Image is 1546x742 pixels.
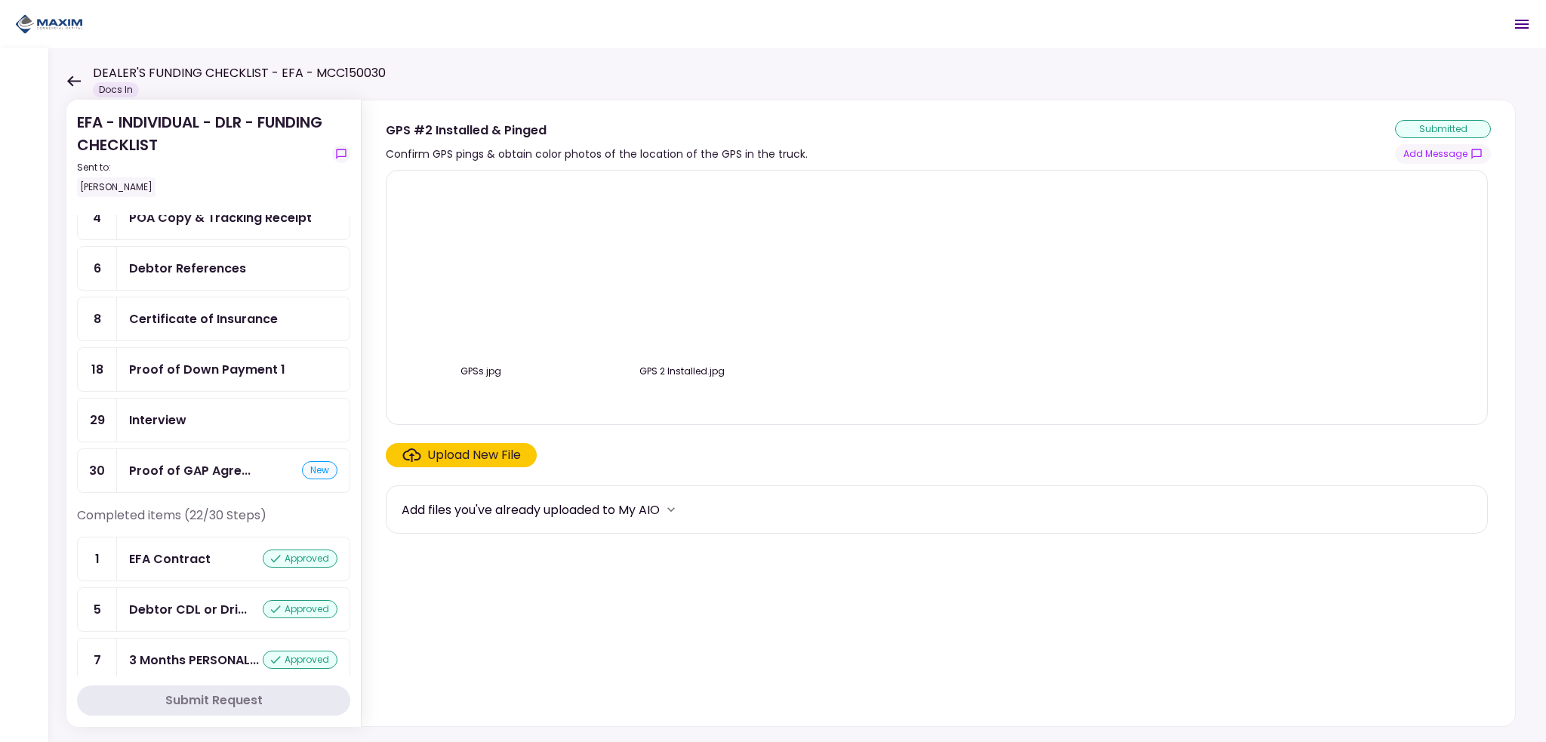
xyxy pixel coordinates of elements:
[129,208,312,227] div: POA Copy & Tracking Receipt
[78,399,117,442] div: 29
[386,121,808,140] div: GPS #2 Installed & Pinged
[129,550,211,568] div: EFA Contract
[78,449,117,492] div: 30
[1395,144,1491,164] button: show-messages
[77,246,350,291] a: 6Debtor References
[15,13,83,35] img: Partner icon
[78,588,117,631] div: 5
[77,347,350,392] a: 18Proof of Down Payment 1
[361,100,1516,727] div: GPS #2 Installed & PingedConfirm GPS pings & obtain color photos of the location of the GPS in th...
[77,448,350,493] a: 30Proof of GAP Agreementnew
[77,196,350,240] a: 4POA Copy & Tracking Receipt
[77,177,156,197] div: [PERSON_NAME]
[129,360,285,379] div: Proof of Down Payment 1
[386,443,537,467] span: Click here to upload the required document
[78,537,117,580] div: 1
[77,587,350,632] a: 5Debtor CDL or Driver Licenseapproved
[77,161,326,174] div: Sent to:
[263,651,337,669] div: approved
[1395,120,1491,138] div: submitted
[165,691,263,710] div: Submit Request
[263,550,337,568] div: approved
[302,461,337,479] div: new
[93,82,139,97] div: Docs In
[77,297,350,341] a: 8Certificate of Insurance
[1504,6,1540,42] button: Open menu
[402,500,660,519] div: Add files you've already uploaded to My AIO
[77,537,350,581] a: 1EFA Contractapproved
[77,685,350,716] button: Submit Request
[129,651,259,670] div: 3 Months PERSONAL Bank Statements
[263,600,337,618] div: approved
[402,365,560,378] div: GPSs.jpg
[602,365,761,378] div: GPS 2 Installed.jpg
[77,111,326,197] div: EFA - INDIVIDUAL - DLR - FUNDING CHECKLIST
[77,506,350,537] div: Completed items (22/30 Steps)
[78,196,117,239] div: 4
[93,64,386,82] h1: DEALER'S FUNDING CHECKLIST - EFA - MCC150030
[129,461,251,480] div: Proof of GAP Agreement
[386,145,808,163] div: Confirm GPS pings & obtain color photos of the location of the GPS in the truck.
[660,498,682,521] button: more
[77,638,350,682] a: 73 Months PERSONAL Bank Statementsapproved
[77,398,350,442] a: 29Interview
[78,297,117,340] div: 8
[78,639,117,682] div: 7
[332,145,350,163] button: show-messages
[78,247,117,290] div: 6
[129,411,186,429] div: Interview
[78,348,117,391] div: 18
[427,446,521,464] div: Upload New File
[129,259,246,278] div: Debtor References
[129,309,278,328] div: Certificate of Insurance
[129,600,247,619] div: Debtor CDL or Driver License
